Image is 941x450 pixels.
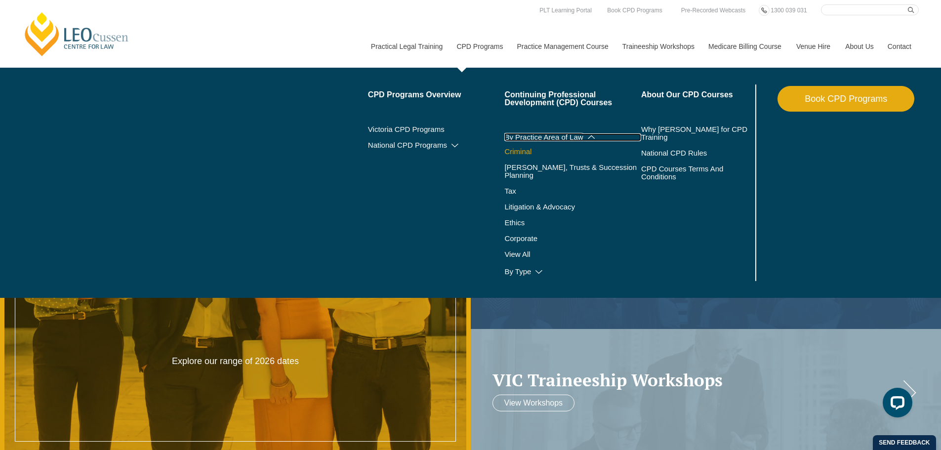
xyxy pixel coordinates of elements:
[768,5,809,16] a: 1300 039 031
[641,165,729,181] a: CPD Courses Terms And Conditions
[777,86,914,112] a: Book CPD Programs
[504,203,641,211] a: Litigation & Advocacy
[492,370,900,390] a: VIC Traineeship Workshops
[368,91,505,99] a: CPD Programs Overview
[492,394,575,411] a: View Workshops
[771,7,807,14] span: 1300 039 031
[605,5,664,16] a: Book CPD Programs
[789,25,838,68] a: Venue Hire
[368,125,505,133] a: Victoria CPD Programs
[641,149,753,157] a: National CPD Rules
[504,133,641,141] a: By Practice Area of Law
[510,25,615,68] a: Practice Management Course
[504,164,641,179] a: [PERSON_NAME], Trusts & Succession Planning
[22,11,131,57] a: [PERSON_NAME] Centre for Law
[615,25,701,68] a: Traineeship Workshops
[504,148,641,156] a: Criminal
[504,91,641,107] a: Continuing Professional Development (CPD) Courses
[679,5,748,16] a: Pre-Recorded Webcasts
[880,25,919,68] a: Contact
[504,268,641,276] a: By Type
[504,187,616,195] a: Tax
[364,25,450,68] a: Practical Legal Training
[504,235,641,243] a: Corporate
[449,25,509,68] a: CPD Programs
[141,356,329,367] p: Explore our range of 2026 dates
[875,384,916,425] iframe: LiveChat chat widget
[701,25,789,68] a: Medicare Billing Course
[641,91,753,99] a: About Our CPD Courses
[368,141,505,149] a: National CPD Programs
[838,25,880,68] a: About Us
[504,250,641,258] a: View All
[641,125,753,141] a: Why [PERSON_NAME] for CPD Training
[537,5,594,16] a: PLT Learning Portal
[504,219,641,227] a: Ethics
